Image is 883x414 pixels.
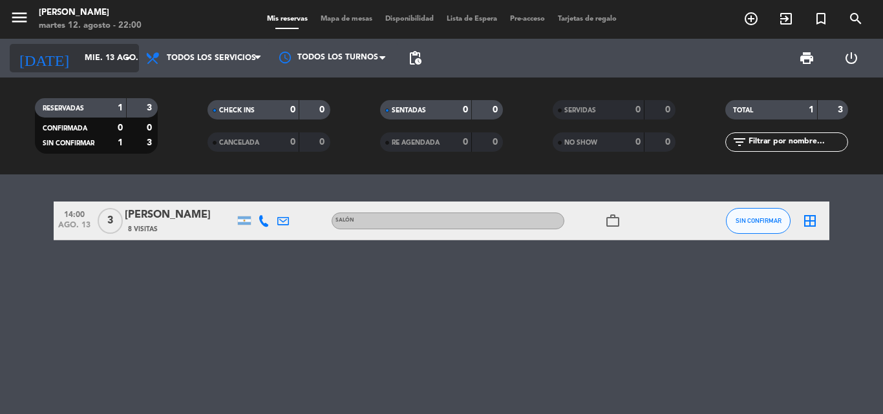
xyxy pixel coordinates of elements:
[743,11,759,26] i: add_circle_outline
[809,105,814,114] strong: 1
[147,138,154,147] strong: 3
[10,8,29,32] button: menu
[319,105,327,114] strong: 0
[43,125,87,132] span: CONFIRMADA
[726,208,791,234] button: SIN CONFIRMAR
[392,107,426,114] span: SENTADAS
[290,105,295,114] strong: 0
[39,6,142,19] div: [PERSON_NAME]
[665,105,673,114] strong: 0
[120,50,136,66] i: arrow_drop_down
[564,140,597,146] span: NO SHOW
[98,208,123,234] span: 3
[733,107,753,114] span: TOTAL
[10,8,29,27] i: menu
[43,105,84,112] span: RESERVADAS
[147,103,154,112] strong: 3
[493,138,500,147] strong: 0
[635,138,641,147] strong: 0
[605,213,621,229] i: work_outline
[167,54,256,63] span: Todos los servicios
[335,218,354,223] span: SALÓN
[736,217,782,224] span: SIN CONFIRMAR
[219,107,255,114] span: CHECK INS
[829,39,873,78] div: LOG OUT
[463,105,468,114] strong: 0
[799,50,814,66] span: print
[219,140,259,146] span: CANCELADA
[379,16,440,23] span: Disponibilidad
[407,50,423,66] span: pending_actions
[58,206,90,221] span: 14:00
[314,16,379,23] span: Mapa de mesas
[848,11,864,26] i: search
[504,16,551,23] span: Pre-acceso
[551,16,623,23] span: Tarjetas de regalo
[43,140,94,147] span: SIN CONFIRMAR
[493,105,500,114] strong: 0
[635,105,641,114] strong: 0
[802,213,818,229] i: border_all
[39,19,142,32] div: martes 12. agosto - 22:00
[147,123,154,132] strong: 0
[813,11,829,26] i: turned_in_not
[319,138,327,147] strong: 0
[665,138,673,147] strong: 0
[747,135,847,149] input: Filtrar por nombre...
[732,134,747,150] i: filter_list
[838,105,846,114] strong: 3
[118,123,123,132] strong: 0
[778,11,794,26] i: exit_to_app
[125,207,235,223] div: [PERSON_NAME]
[58,221,90,236] span: ago. 13
[261,16,314,23] span: Mis reservas
[440,16,504,23] span: Lista de Espera
[118,138,123,147] strong: 1
[290,138,295,147] strong: 0
[118,103,123,112] strong: 1
[564,107,596,114] span: SERVIDAS
[392,140,440,146] span: RE AGENDADA
[463,138,468,147] strong: 0
[128,224,158,234] span: 8 Visitas
[10,44,78,72] i: [DATE]
[844,50,859,66] i: power_settings_new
